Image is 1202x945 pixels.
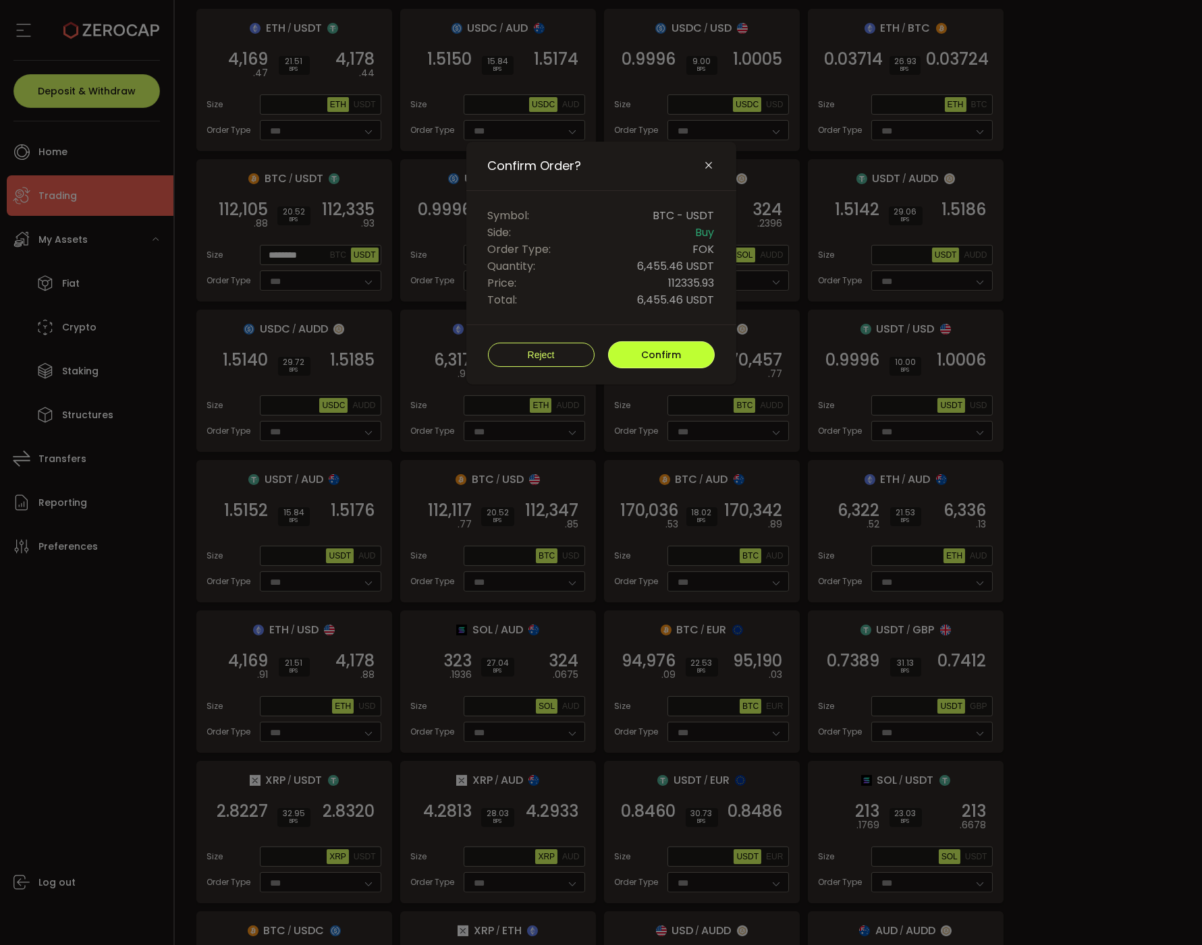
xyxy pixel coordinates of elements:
div: Confirm Order? [466,142,736,384]
span: Confirm Order? [488,158,582,174]
span: Buy [696,224,715,241]
span: Reject [528,349,555,360]
button: Confirm [608,341,715,368]
span: Side: [488,224,512,241]
button: Close [704,160,715,172]
span: Price: [488,275,517,291]
iframe: Chat Widget [1043,799,1202,945]
span: Order Type: [488,241,551,258]
span: FOK [693,241,715,258]
span: Confirm [641,348,681,362]
span: Symbol: [488,207,530,224]
button: Reject [488,343,595,367]
span: BTC - USDT [653,207,715,224]
span: Total: [488,291,518,308]
span: 112335.93 [669,275,715,291]
span: Quantity: [488,258,536,275]
span: 6,455.46 USDT [638,291,715,308]
span: 6,455.46 USDT [638,258,715,275]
